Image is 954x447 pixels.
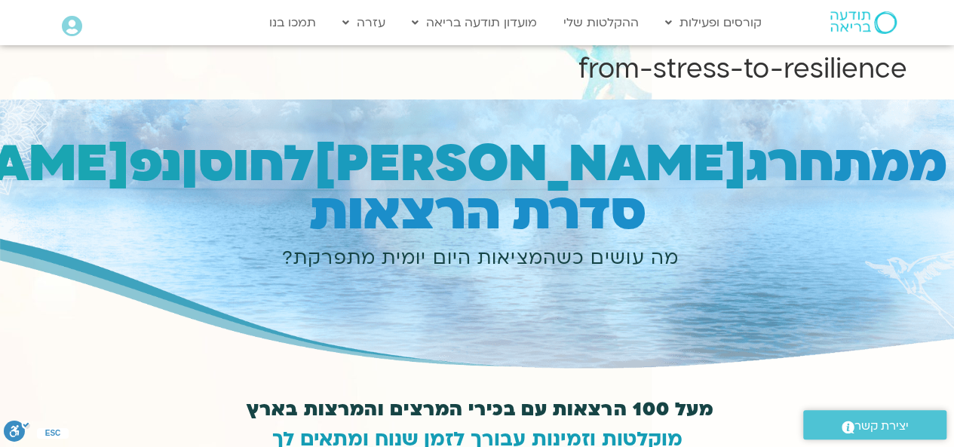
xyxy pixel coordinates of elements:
[404,8,544,37] a: מועדון תודעה בריאה
[248,130,313,198] span: לח
[262,8,324,37] a: תמכו בנו
[309,178,645,246] span: סדרת הרצאות
[854,416,909,436] span: יצירת קשר
[833,130,871,198] span: ת
[335,8,393,37] a: עזרה
[182,130,248,198] span: וסן
[871,130,909,198] span: מ
[746,130,798,198] span: רג
[212,400,749,421] h2: מעל 100 הרצאות עם בכירי המרצים והמרצות בארץ
[14,246,946,271] h3: מה עושים כשהמציאות היום יומית מתפרקת?
[803,410,946,439] a: יצירת קשר
[130,130,182,198] span: נפ
[48,51,907,87] h1: from-stress-to-resilience
[830,11,897,34] img: תודעה בריאה
[658,8,769,37] a: קורסים ופעילות
[556,8,646,37] a: ההקלטות שלי
[909,130,946,198] span: מ
[313,130,746,198] span: [PERSON_NAME]
[798,130,833,198] span: ח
